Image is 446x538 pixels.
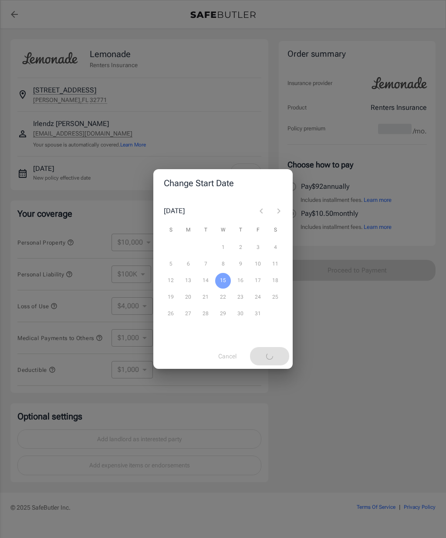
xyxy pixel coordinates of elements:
[180,221,196,239] span: Monday
[163,221,179,239] span: Sunday
[250,221,266,239] span: Friday
[233,221,248,239] span: Thursday
[198,221,213,239] span: Tuesday
[153,169,293,197] h2: Change Start Date
[215,221,231,239] span: Wednesday
[267,221,283,239] span: Saturday
[164,206,185,216] div: [DATE]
